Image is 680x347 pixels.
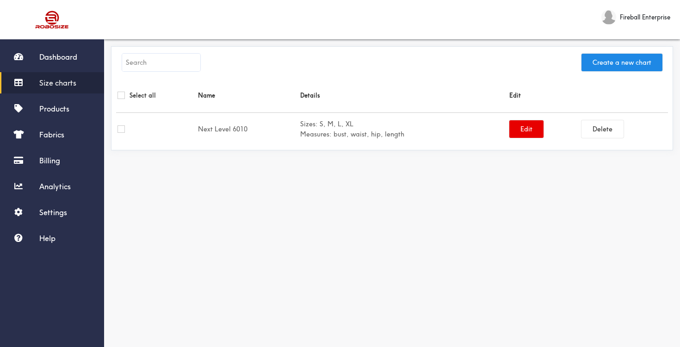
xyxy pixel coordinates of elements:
[300,120,318,128] b: Sizes:
[39,52,77,62] span: Dashboard
[122,54,200,71] input: Search
[39,104,69,113] span: Products
[39,234,56,243] span: Help
[509,120,544,138] button: Edit
[39,208,67,217] span: Settings
[508,78,668,113] th: Edit
[601,10,616,25] img: Fireball Enterprise
[39,182,71,191] span: Analytics
[39,130,64,139] span: Fabrics
[581,54,662,71] button: Create a new chart
[581,120,624,138] button: Delete
[620,12,670,22] span: Fireball Enterprise
[18,7,87,32] img: Robosize
[197,78,299,113] th: Name
[39,156,60,165] span: Billing
[197,113,299,146] td: Next Level 6010
[299,78,508,113] th: Details
[130,90,156,100] label: Select all
[300,130,332,138] b: Measures:
[39,78,76,87] span: Size charts
[299,113,508,146] td: S, M, L, XL bust, waist, hip, length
